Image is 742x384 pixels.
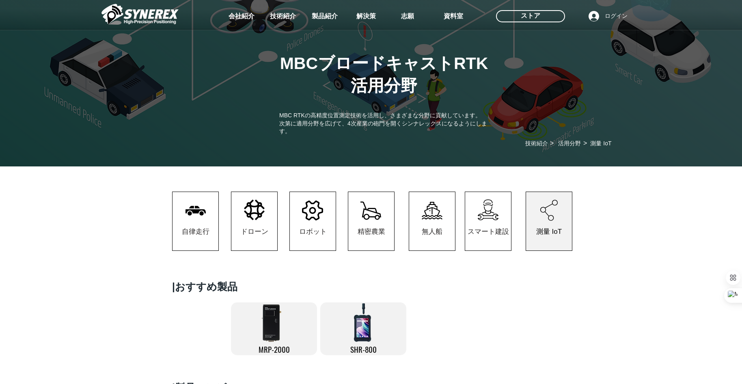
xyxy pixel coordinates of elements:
a: 測量 IoT [584,139,618,148]
img: MRP-2000-removebg-preview.png [260,302,285,343]
span: 活用分野 [559,272,582,279]
iframe: Wix Chat [640,349,742,384]
img: シナレックス_White_simbol_大地1.png [101,2,179,26]
span: MRP-2000 [259,343,290,355]
span: ロボット [299,227,327,236]
span: > [552,272,555,279]
span: ログイン [602,12,630,20]
span: 解決策 [356,12,376,21]
span: 技術紹介 [270,12,296,21]
span: 技術紹介 [528,272,550,279]
span: 測量 IoT [536,227,562,236]
span: 製品紹介 [312,12,338,21]
button: ログイン [583,9,630,24]
span: > [586,272,590,278]
div: ストア [496,10,565,22]
span: 測量 IoT [593,272,614,279]
a: 活用分野 [555,271,586,280]
span: スマート建設 [468,227,509,236]
span: > [550,140,554,147]
span: 技術紹介 [525,140,548,147]
span: 活用分野 [558,140,581,147]
span: > [583,140,587,147]
a: 資料室 [433,8,474,24]
span: 会社紹介 [229,12,255,21]
a: MRP-2000 [231,302,317,355]
a: 活用分野 [552,139,587,148]
span: 資料室 [444,12,463,21]
span: 精密農業 [358,227,385,236]
span: SHR-800 [350,343,377,355]
a: 志願 [387,8,428,24]
a: 技術紹介 [528,271,550,280]
span: 無人船 [422,227,442,236]
a: 製品紹介 [304,8,345,24]
a: ドローン [231,192,278,251]
a: ロボット [289,192,336,251]
span: ストア [521,11,540,20]
a: 技術紹介 [521,139,552,148]
a: 無人船 [409,192,455,251]
span: ​|おすすめ製品 [172,281,237,292]
span: 測量 IoT [590,140,611,147]
a: スマート建設 [465,192,511,251]
a: 技術紹介 [263,8,303,24]
a: SHR-800 [320,302,406,355]
a: 測量 IoT [586,271,621,280]
span: ドローン [241,227,268,236]
a: 測量 IoT [526,192,572,251]
span: 自律走行 [182,227,209,236]
img: shr-800-removebg-preview.png [353,302,373,343]
a: 自律走行 [172,192,219,251]
a: 解決策 [346,8,386,24]
a: 精密農業 [348,192,395,251]
span: 志願 [401,12,414,21]
a: 会社紹介 [221,8,262,24]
